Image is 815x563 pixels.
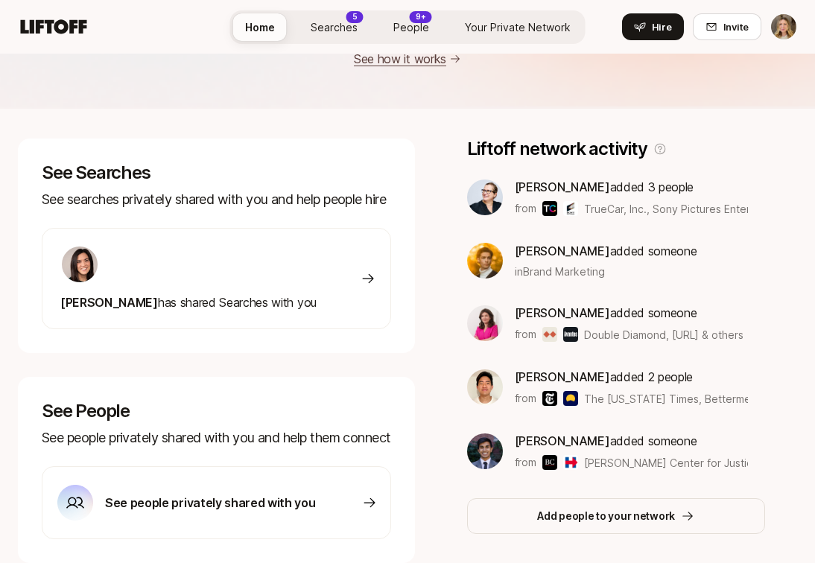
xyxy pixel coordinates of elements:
img: Avantos.ai [563,327,578,342]
img: Betterment [563,391,578,406]
a: People9+ [381,13,441,41]
p: from [515,200,536,217]
p: added someone [515,241,697,261]
img: c3894d86_b3f1_4e23_a0e4_4d923f503b0e.jpg [467,369,503,405]
span: Invite [723,19,749,34]
p: Liftoff network activity [467,139,647,159]
p: added 2 people [515,367,748,387]
button: Invite [693,13,761,40]
span: in Brand Marketing [515,264,605,279]
button: Madeline Macartney [770,13,797,40]
p: added 3 people [515,177,748,197]
p: See searches privately shared with you and help people hire [42,189,391,210]
button: Add people to your network [467,498,765,534]
span: [PERSON_NAME] [515,179,610,194]
img: 4640b0e7_2b03_4c4f_be34_fa460c2e5c38.jpg [467,433,503,469]
span: has shared Searches with you [60,295,317,310]
p: Add people to your network [537,507,675,525]
img: c749752d_5ea4_4c6b_8935_6918de9c0300.jpg [467,243,503,279]
img: Sony Pictures Entertainment [563,201,578,216]
img: 9e09e871_5697_442b_ae6e_b16e3f6458f8.jpg [467,305,503,341]
img: 71d7b91d_d7cb_43b4_a7ea_a9b2f2cc6e03.jpg [62,246,98,282]
p: 9+ [416,11,426,22]
img: Hillary for America [563,455,578,470]
span: Home [245,19,275,35]
img: Brennan Center for Justice [542,455,557,470]
p: from [515,454,536,471]
p: See people privately shared with you [105,493,315,512]
p: from [515,389,536,407]
p: from [515,325,536,343]
span: [PERSON_NAME] [515,433,610,448]
span: The [US_STATE] Times, Betterment & others [584,392,805,405]
a: Searches5 [299,13,370,41]
p: See people privately shared with you and help them connect [42,427,391,448]
a: See how it works [354,51,446,66]
p: added someone [515,431,748,451]
p: 5 [352,11,358,22]
span: [PERSON_NAME] [515,305,610,320]
button: Hire [622,13,684,40]
span: Your Private Network [465,19,571,35]
span: [PERSON_NAME] [515,244,610,258]
a: Your Private Network [453,13,583,41]
p: added someone [515,303,743,322]
img: TrueCar, Inc. [542,201,557,216]
span: Hire [652,19,672,34]
span: Double Diamond, [URL] & others [584,328,743,341]
img: Madeline Macartney [771,14,796,39]
img: Double Diamond [542,327,557,342]
span: [PERSON_NAME] [60,295,158,310]
img: c9fdc6f7_fd49_4133_ae5a_6749e2d568be.jpg [467,179,503,215]
p: See Searches [42,162,391,183]
img: The New York Times [542,391,557,406]
p: See People [42,401,391,422]
a: Home [233,13,287,41]
span: People [393,19,429,35]
span: Searches [311,19,358,35]
span: [PERSON_NAME] [515,369,610,384]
